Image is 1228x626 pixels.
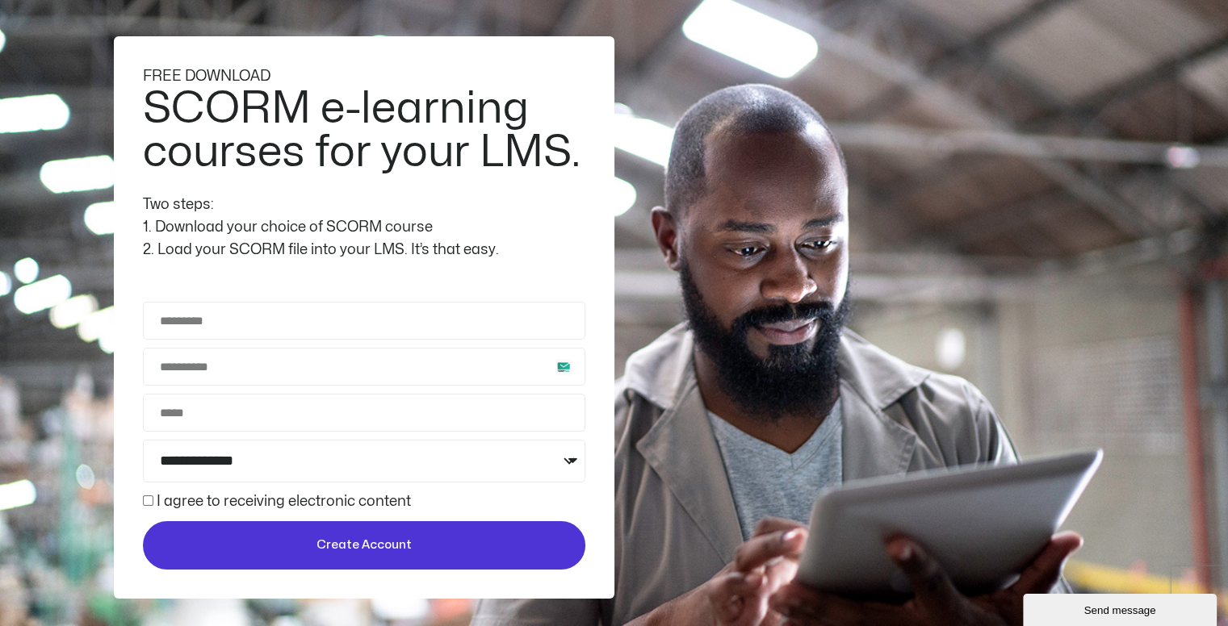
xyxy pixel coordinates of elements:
iframe: chat widget [1023,591,1220,626]
div: 2. Load your SCORM file into your LMS. It’s that easy. [143,239,585,261]
div: FREE DOWNLOAD [143,65,585,88]
h2: SCORM e-learning courses for your LMS. [143,87,581,174]
label: I agree to receiving electronic content [157,495,411,508]
div: Two steps: [143,194,585,216]
div: 1. Download your choice of SCORM course [143,216,585,239]
button: Create Account [143,521,585,570]
span: Create Account [316,536,412,555]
